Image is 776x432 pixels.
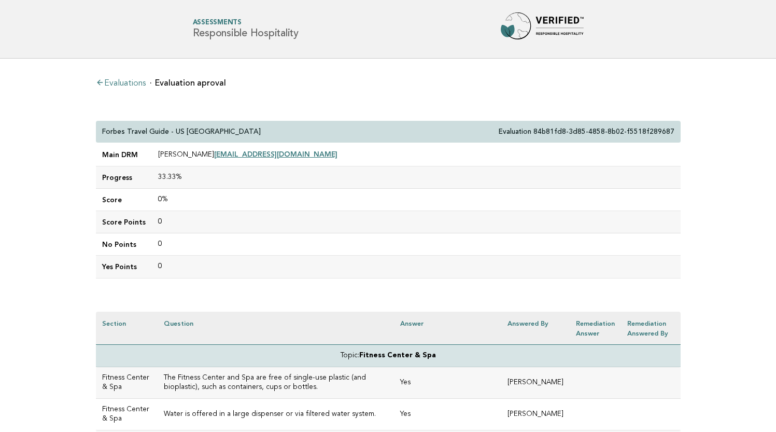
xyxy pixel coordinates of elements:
[96,166,152,189] td: Progress
[152,143,681,166] td: [PERSON_NAME]
[96,211,152,233] td: Score Points
[193,20,299,26] span: Assessments
[96,79,146,88] a: Evaluations
[501,12,584,46] img: Forbes Travel Guide
[152,166,681,189] td: 33.33%
[394,399,502,430] td: Yes
[499,127,674,136] p: Evaluation 84b81fd8-3d85-4858-8b02-f5518f289687
[193,20,299,39] h1: Responsible Hospitality
[96,256,152,278] td: Yes Points
[96,233,152,256] td: No Points
[96,367,158,399] td: Fitness Center & Spa
[501,312,570,345] th: Answered by
[394,312,502,345] th: Answer
[96,344,681,367] td: Topic:
[570,312,621,345] th: Remediation Answer
[102,127,261,136] p: Forbes Travel Guide - US [GEOGRAPHIC_DATA]
[152,189,681,211] td: 0%
[152,233,681,256] td: 0
[152,256,681,278] td: 0
[158,312,394,345] th: Question
[164,373,388,392] h3: The Fitness Center and Spa are free of single-use plastic (and bioplastic), such as containers, c...
[96,399,158,430] td: Fitness Center & Spa
[150,79,226,87] li: Evaluation aproval
[96,312,158,345] th: Section
[152,211,681,233] td: 0
[621,312,680,345] th: Remediation Answered by
[96,189,152,211] td: Score
[359,352,436,359] strong: Fitness Center & Spa
[214,150,337,158] a: [EMAIL_ADDRESS][DOMAIN_NAME]
[501,399,570,430] td: [PERSON_NAME]
[96,143,152,166] td: Main DRM
[394,367,502,399] td: Yes
[501,367,570,399] td: [PERSON_NAME]
[164,410,388,419] h3: Water is offered in a large dispenser or via filtered water system.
